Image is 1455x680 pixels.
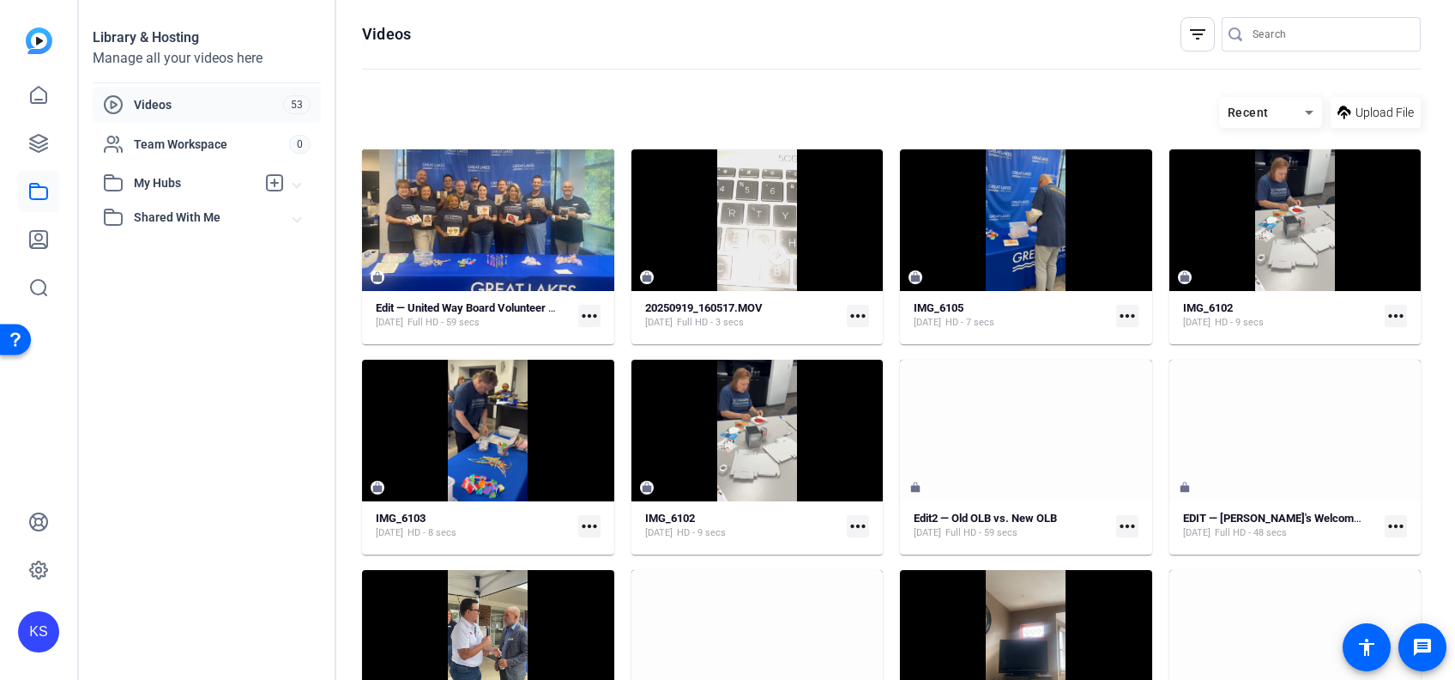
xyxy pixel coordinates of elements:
[578,515,601,537] mat-icon: more_horiz
[18,611,59,653] div: KS
[914,512,1109,540] a: Edit2 — Old OLB vs. New OLB[DATE]Full HD - 59 secs
[1183,316,1210,330] span: [DATE]
[1116,305,1138,327] mat-icon: more_horiz
[408,316,480,330] span: Full HD - 59 secs
[645,301,841,330] a: 20250919_160517.MOV[DATE]Full HD - 3 secs
[1331,97,1421,128] button: Upload File
[677,316,744,330] span: Full HD - 3 secs
[376,316,403,330] span: [DATE]
[376,512,426,525] strong: IMG_6103
[93,200,321,234] mat-expansion-panel-header: Shared With Me
[134,174,256,192] span: My Hubs
[289,135,311,154] span: 0
[645,301,763,314] strong: 20250919_160517.MOV
[1385,305,1407,327] mat-icon: more_horiz
[1183,301,1233,314] strong: IMG_6102
[1253,24,1407,45] input: Search
[376,512,571,540] a: IMG_6103[DATE]HD - 8 secs
[1355,104,1414,122] span: Upload File
[1183,526,1210,540] span: [DATE]
[914,316,941,330] span: [DATE]
[914,301,963,314] strong: IMG_6105
[847,515,869,537] mat-icon: more_horiz
[1183,512,1379,540] a: EDIT — [PERSON_NAME]'s Welcome to New Members[DATE]Full HD - 48 secs
[93,48,321,69] div: Manage all your videos here
[645,316,673,330] span: [DATE]
[26,27,52,54] img: blue-gradient.svg
[645,526,673,540] span: [DATE]
[945,526,1017,540] span: Full HD - 59 secs
[578,305,601,327] mat-icon: more_horiz
[1356,637,1377,658] mat-icon: accessibility
[134,209,293,227] span: Shared With Me
[134,136,289,153] span: Team Workspace
[1385,515,1407,537] mat-icon: more_horiz
[1228,106,1269,119] span: Recent
[134,96,283,113] span: Videos
[914,512,1057,525] strong: Edit2 — Old OLB vs. New OLB
[93,27,321,48] div: Library & Hosting
[645,512,841,540] a: IMG_6102[DATE]HD - 9 secs
[1412,637,1433,658] mat-icon: message
[677,526,726,540] span: HD - 9 secs
[283,95,311,114] span: 53
[376,526,403,540] span: [DATE]
[1187,24,1208,45] mat-icon: filter_list
[362,24,411,45] h1: Videos
[376,301,577,314] strong: Edit — United Way Board Volunteer Video
[376,301,571,330] a: Edit — United Way Board Volunteer Video[DATE]Full HD - 59 secs
[1116,515,1138,537] mat-icon: more_horiz
[914,301,1109,330] a: IMG_6105[DATE]HD - 7 secs
[1215,526,1287,540] span: Full HD - 48 secs
[945,316,994,330] span: HD - 7 secs
[1215,316,1264,330] span: HD - 9 secs
[1183,301,1379,330] a: IMG_6102[DATE]HD - 9 secs
[914,526,941,540] span: [DATE]
[1183,512,1446,525] strong: EDIT — [PERSON_NAME]'s Welcome to New Members
[645,512,695,525] strong: IMG_6102
[408,526,456,540] span: HD - 8 secs
[93,166,321,200] mat-expansion-panel-header: My Hubs
[847,305,869,327] mat-icon: more_horiz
